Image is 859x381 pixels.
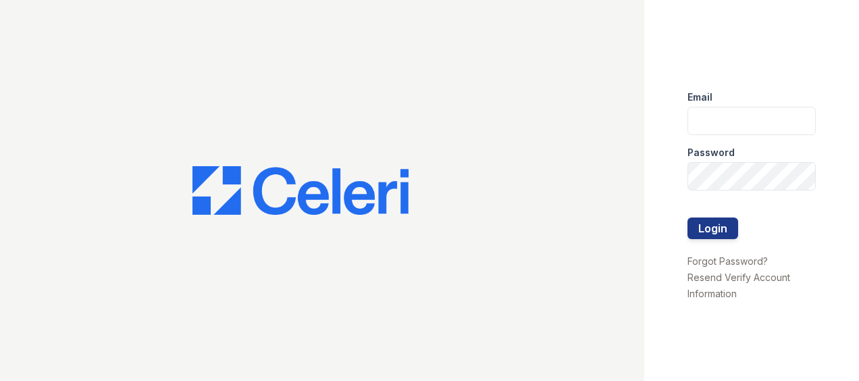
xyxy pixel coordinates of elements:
a: Forgot Password? [687,255,768,267]
a: Resend Verify Account Information [687,272,790,299]
button: Login [687,218,738,239]
label: Password [687,146,735,159]
label: Email [687,91,712,104]
img: CE_Logo_Blue-a8612792a0a2168367f1c8372b55b34899dd931a85d93a1a3d3e32e68fde9ad4.png [192,166,409,215]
